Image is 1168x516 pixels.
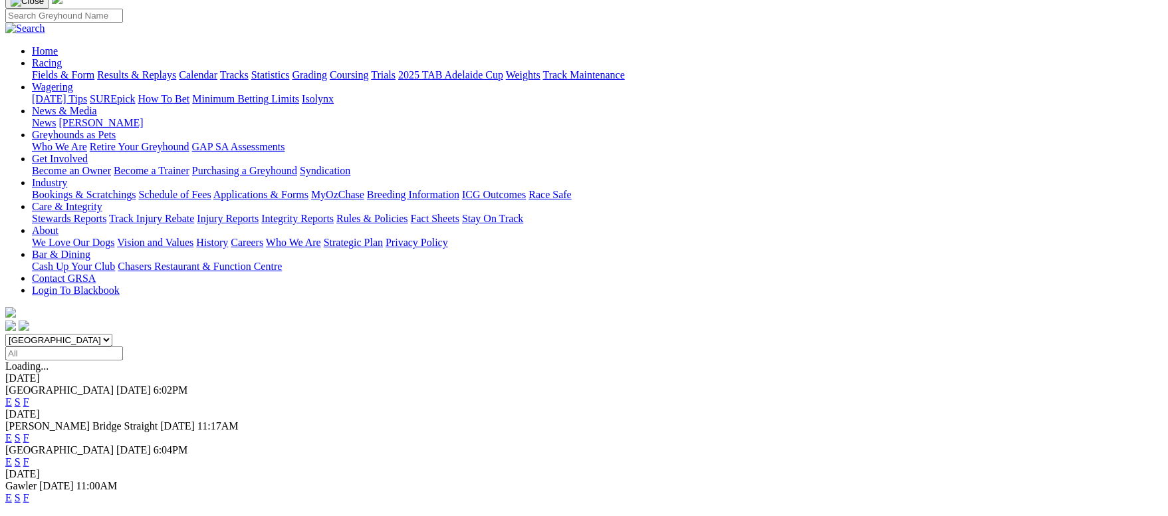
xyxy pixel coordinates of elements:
a: Integrity Reports [261,213,334,224]
a: Statistics [251,69,290,80]
div: [DATE] [5,408,1163,420]
a: Chasers Restaurant & Function Centre [118,261,282,272]
a: Fields & Form [32,69,94,80]
span: [DATE] [116,384,151,396]
a: ICG Outcomes [462,189,526,200]
div: News & Media [32,117,1163,129]
a: Isolynx [302,93,334,104]
a: Industry [32,177,67,188]
a: E [5,432,12,444]
a: Racing [32,57,62,68]
a: Wagering [32,81,73,92]
a: S [15,396,21,408]
div: Care & Integrity [32,213,1163,225]
a: E [5,492,12,503]
a: Track Maintenance [543,69,625,80]
div: Bar & Dining [32,261,1163,273]
span: [PERSON_NAME] Bridge Straight [5,420,158,432]
a: Get Involved [32,153,88,164]
span: [DATE] [116,444,151,455]
a: History [196,237,228,248]
div: Industry [32,189,1163,201]
a: Care & Integrity [32,201,102,212]
a: Results & Replays [97,69,176,80]
span: 11:17AM [197,420,239,432]
div: [DATE] [5,468,1163,480]
input: Search [5,9,123,23]
a: Race Safe [528,189,571,200]
a: Calendar [179,69,217,80]
a: 2025 TAB Adelaide Cup [398,69,503,80]
a: Trials [371,69,396,80]
a: S [15,456,21,467]
a: Grading [292,69,327,80]
img: twitter.svg [19,321,29,331]
a: F [23,492,29,503]
a: SUREpick [90,93,135,104]
div: Wagering [32,93,1163,105]
img: Search [5,23,45,35]
a: S [15,492,21,503]
a: Syndication [300,165,350,176]
div: Get Involved [32,165,1163,177]
a: Stay On Track [462,213,523,224]
img: facebook.svg [5,321,16,331]
a: F [23,432,29,444]
a: F [23,456,29,467]
img: logo-grsa-white.png [5,307,16,318]
a: Become a Trainer [114,165,189,176]
span: [DATE] [39,480,74,491]
a: Strategic Plan [324,237,383,248]
a: Fact Sheets [411,213,459,224]
a: Login To Blackbook [32,285,120,296]
a: Minimum Betting Limits [192,93,299,104]
a: Weights [506,69,540,80]
a: News [32,117,56,128]
span: Loading... [5,360,49,372]
a: Applications & Forms [213,189,308,200]
a: Rules & Policies [336,213,408,224]
div: [DATE] [5,372,1163,384]
a: Coursing [330,69,369,80]
a: Vision and Values [117,237,193,248]
a: Bookings & Scratchings [32,189,136,200]
a: Bar & Dining [32,249,90,260]
input: Select date [5,346,123,360]
a: Become an Owner [32,165,111,176]
a: Cash Up Your Club [32,261,115,272]
span: 6:02PM [154,384,188,396]
span: [GEOGRAPHIC_DATA] [5,384,114,396]
span: 11:00AM [76,480,118,491]
a: We Love Our Dogs [32,237,114,248]
a: Stewards Reports [32,213,106,224]
a: Tracks [220,69,249,80]
a: Injury Reports [197,213,259,224]
div: About [32,237,1163,249]
a: Contact GRSA [32,273,96,284]
a: News & Media [32,105,97,116]
a: How To Bet [138,93,190,104]
a: GAP SA Assessments [192,141,285,152]
a: Who We Are [32,141,87,152]
a: Careers [231,237,263,248]
a: [PERSON_NAME] [58,117,143,128]
a: Schedule of Fees [138,189,211,200]
a: E [5,396,12,408]
div: Racing [32,69,1163,81]
span: 6:04PM [154,444,188,455]
a: Retire Your Greyhound [90,141,189,152]
a: Home [32,45,58,57]
a: Privacy Policy [386,237,448,248]
a: MyOzChase [311,189,364,200]
div: Greyhounds as Pets [32,141,1163,153]
a: Track Injury Rebate [109,213,194,224]
a: Breeding Information [367,189,459,200]
a: [DATE] Tips [32,93,87,104]
span: Gawler [5,480,37,491]
a: About [32,225,58,236]
span: [GEOGRAPHIC_DATA] [5,444,114,455]
span: [DATE] [160,420,195,432]
a: F [23,396,29,408]
a: Who We Are [266,237,321,248]
a: S [15,432,21,444]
